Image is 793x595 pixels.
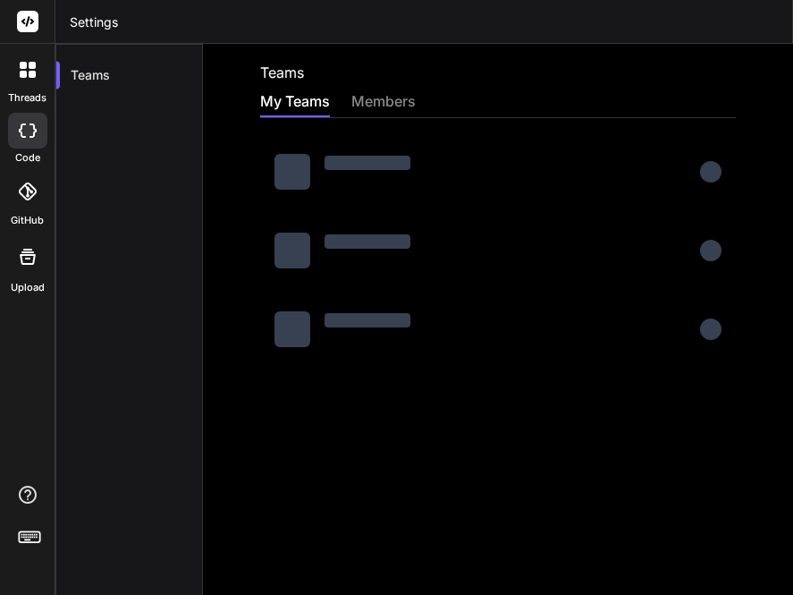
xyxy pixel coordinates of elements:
div: members [351,90,416,115]
label: code [15,150,40,166]
label: threads [8,90,46,106]
div: My Teams [260,90,330,115]
h2: Teams [260,62,304,83]
label: GitHub [11,213,44,228]
label: Upload [11,280,45,295]
div: Teams [56,55,202,95]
